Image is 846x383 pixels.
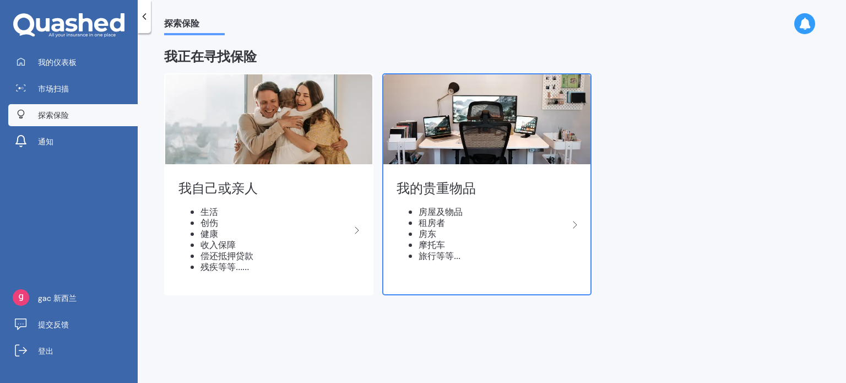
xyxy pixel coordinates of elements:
font: 房屋及物品 [419,206,463,218]
font: 我正在寻找保险 [164,47,257,65]
font: 我的仪表板 [38,57,77,67]
font: 健康 [200,228,218,240]
font: 我的贵重物品 [397,180,476,197]
img: 我的贵重物品 [383,74,590,164]
font: 通知 [38,137,53,147]
a: gac 新西兰 [8,287,138,309]
font: 我自己或亲人 [178,180,258,197]
font: 旅行等等... [419,250,460,262]
font: 摩托车 [419,239,445,251]
font: 生活 [200,206,218,218]
font: 偿还抵押贷款 [200,250,253,262]
a: 我的仪表板 [8,51,138,73]
a: 市场扫描 [8,78,138,100]
a: 登出 [8,340,138,362]
font: 提交反馈 [38,320,69,330]
img: ACg8ocIR8xFL_MyySECVMOMokeEoMTTGeOVoWjr4CGGjHmt3DMMuuw=s96-c [13,289,29,306]
img: 我自己或亲人 [165,74,372,164]
font: 残疾等等…… [200,261,249,273]
font: 探索保险 [164,18,199,29]
a: 提交反馈 [8,314,138,336]
font: 市场扫描 [38,84,69,94]
font: 租房者 [419,217,445,229]
font: 收入保障 [200,239,236,251]
font: 房东 [419,228,436,240]
font: 创伤 [200,217,218,229]
a: 探索保险 [8,104,138,126]
font: gac 新西兰 [38,293,77,303]
a: 通知 [8,131,138,153]
font: 登出 [38,346,53,356]
font: 探索保险 [38,110,69,120]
